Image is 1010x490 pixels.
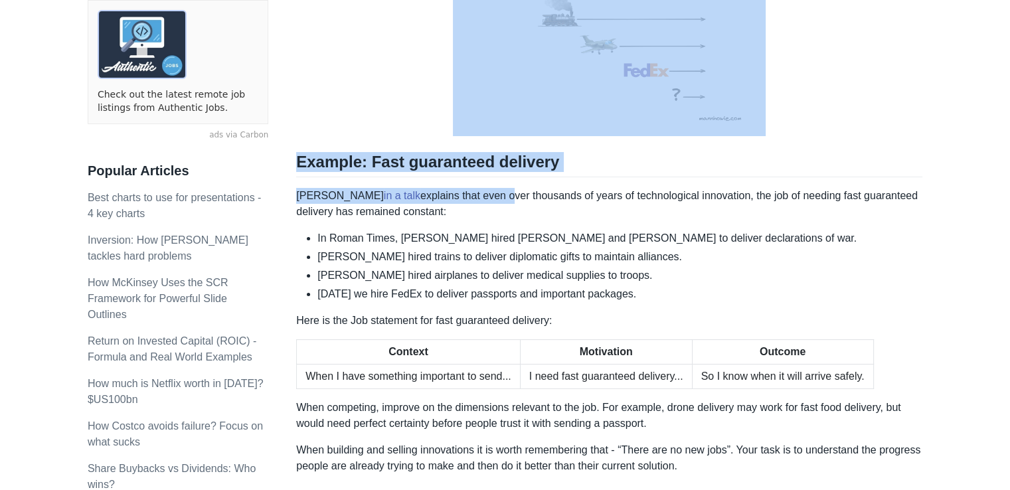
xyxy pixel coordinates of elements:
[296,442,922,474] p: When building and selling innovations it is worth remembering that - “There are no new jobs”. You...
[98,10,187,79] img: ads via Carbon
[98,88,258,114] a: Check out the latest remote job listings from Authentic Jobs.
[88,463,256,490] a: Share Buybacks vs Dividends: Who wins?
[88,420,263,448] a: How Costco avoids failure? Focus on what sucks
[297,365,521,389] td: When I have something important to send...
[88,335,256,363] a: Return on Invested Capital (ROIC) - Formula and Real World Examples
[317,249,922,265] li: [PERSON_NAME] hired trains to deliver diplomatic gifts to maintain alliances.
[88,192,261,219] a: Best charts to use for presentations - 4 key charts
[296,188,922,220] p: [PERSON_NAME] explains that even over thousands of years of technological innovation, the job of ...
[692,365,873,389] td: So I know when it will arrive safely.
[88,129,268,141] a: ads via Carbon
[88,163,268,179] h3: Popular Articles
[384,190,420,201] a: in a talk
[317,268,922,284] li: [PERSON_NAME] hired airplanes to deliver medical supplies to troops.
[296,152,922,177] h2: Example: Fast guaranteed delivery
[317,286,922,302] li: [DATE] we hire FedEx to deliver passports and important packages.
[88,234,248,262] a: Inversion: How [PERSON_NAME] tackles hard problems
[520,340,692,365] th: Motivation
[692,340,873,365] th: Outcome
[88,277,228,320] a: How McKinsey Uses the SCR Framework for Powerful Slide Outlines
[296,400,922,432] p: When competing, improve on the dimensions relevant to the job. For example, drone delivery may wo...
[297,340,521,365] th: Context
[317,230,922,246] li: In Roman Times, [PERSON_NAME] hired [PERSON_NAME] and [PERSON_NAME] to deliver declarations of war.
[520,365,692,389] td: I need fast guaranteed delivery...
[88,378,264,405] a: How much is Netflix worth in [DATE]? $US100bn
[296,313,922,329] p: Here is the Job statement for fast guaranteed delivery:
